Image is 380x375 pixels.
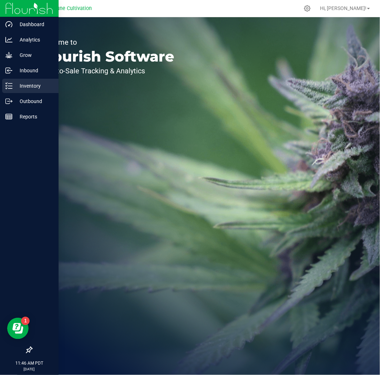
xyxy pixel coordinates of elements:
p: Seed-to-Sale Tracking & Analytics [39,67,174,74]
div: Manage settings [303,5,312,12]
p: Inventory [12,82,55,90]
p: Welcome to [39,39,174,46]
iframe: Resource center [7,318,29,339]
inline-svg: Dashboard [5,21,12,28]
inline-svg: Outbound [5,98,12,105]
inline-svg: Inventory [5,82,12,89]
p: Inbound [12,66,55,75]
p: Reports [12,112,55,121]
inline-svg: Analytics [5,36,12,43]
p: 11:46 AM PDT [3,360,55,366]
p: Analytics [12,35,55,44]
iframe: Resource center unread badge [21,317,30,325]
span: Hi, [PERSON_NAME]! [320,5,366,11]
inline-svg: Inbound [5,67,12,74]
p: [DATE] [3,366,55,372]
p: Grow [12,51,55,59]
inline-svg: Grow [5,52,12,59]
span: Dune Cultivation [54,5,92,11]
p: Flourish Software [39,49,174,64]
p: Outbound [12,97,55,106]
p: Dashboard [12,20,55,29]
inline-svg: Reports [5,113,12,120]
